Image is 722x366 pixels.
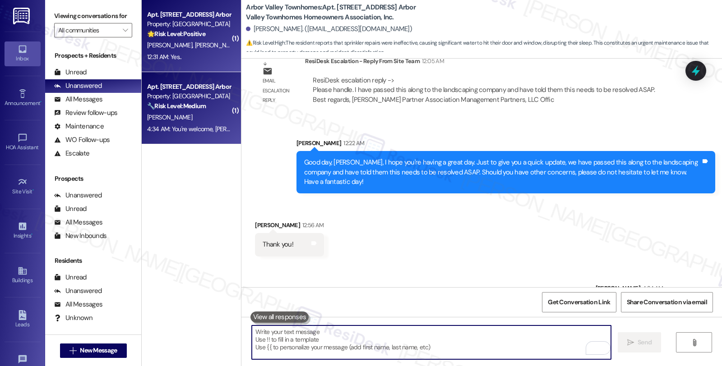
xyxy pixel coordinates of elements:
[58,23,118,37] input: All communities
[627,297,707,307] span: Share Conversation via email
[542,292,616,312] button: Get Conversation Link
[54,122,104,131] div: Maintenance
[147,102,206,110] strong: 🔧 Risk Level: Medium
[80,346,117,355] span: New Message
[5,219,41,243] a: Insights •
[627,339,634,346] i: 
[300,220,324,230] div: 12:56 AM
[5,130,41,155] a: HOA Assistant
[246,24,412,34] div: [PERSON_NAME]. ([EMAIL_ADDRESS][DOMAIN_NAME])
[54,191,102,200] div: Unanswered
[638,338,652,347] span: Send
[618,332,662,352] button: Send
[54,9,132,23] label: Viewing conversations for
[31,231,32,238] span: •
[54,218,102,227] div: All Messages
[246,39,285,46] strong: ⚠️ Risk Level: High
[305,56,674,69] div: ResiDesk Escalation - Reply From Site Team
[54,273,87,282] div: Unread
[60,343,127,358] button: New Message
[147,41,195,49] span: [PERSON_NAME]
[123,27,128,34] i: 
[548,297,610,307] span: Get Conversation Link
[246,38,722,58] span: : The resident reports that sprinkler repairs were ineffective, causing significant water to hit ...
[54,95,102,104] div: All Messages
[147,82,231,91] div: Apt. [STREET_ADDRESS] Arbor Valley Townhomes Homeowners Association, Inc.
[255,220,324,233] div: [PERSON_NAME]
[5,41,41,66] a: Inbox
[147,113,192,121] span: [PERSON_NAME]
[69,347,76,354] i: 
[147,91,231,101] div: Property: [GEOGRAPHIC_DATA]
[246,3,426,22] b: Arbor Valley Townhomes: Apt. [STREET_ADDRESS] Arbor Valley Townhomes Homeowners Association, Inc.
[54,300,102,309] div: All Messages
[195,41,240,49] span: [PERSON_NAME]
[5,263,41,288] a: Buildings
[5,174,41,199] a: Site Visit •
[45,51,141,60] div: Prospects + Residents
[5,307,41,332] a: Leads
[313,76,655,104] div: ResiDesk escalation reply -> Please handle. I have passed this along to the landscaping company a...
[147,53,182,61] div: 12:31 AM: Yes..
[54,204,87,214] div: Unread
[147,30,205,38] strong: 🌟 Risk Level: Positive
[341,138,364,148] div: 12:22 AM
[40,99,42,105] span: •
[596,284,716,296] div: [PERSON_NAME]
[304,158,701,187] div: Good day, [PERSON_NAME], I hope you're having a great day. Just to give you a quick update, we ha...
[640,284,663,293] div: 4:34 AM
[54,135,110,145] div: WO Follow-ups
[54,81,102,91] div: Unanswered
[252,325,611,359] textarea: To enrich screen reader interactions, please activate Accessibility in Grammarly extension settings
[147,10,231,19] div: Apt. [STREET_ADDRESS] Arbor Valley Townhomes Homeowners Association, Inc.
[13,8,32,24] img: ResiDesk Logo
[54,108,117,118] div: Review follow-ups
[32,187,34,193] span: •
[263,76,298,105] div: Email escalation reply
[54,313,93,323] div: Unknown
[54,68,87,77] div: Unread
[147,19,231,29] div: Property: [GEOGRAPHIC_DATA]
[45,256,141,265] div: Residents
[54,286,102,296] div: Unanswered
[621,292,713,312] button: Share Conversation via email
[296,138,715,151] div: [PERSON_NAME]
[54,149,89,158] div: Escalate
[45,174,141,183] div: Prospects
[691,339,698,346] i: 
[420,56,444,66] div: 12:05 AM
[263,240,293,249] div: Thank you!
[54,231,106,241] div: New Inbounds
[147,125,262,133] div: 4:34 AM: You're welcome, [PERSON_NAME]!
